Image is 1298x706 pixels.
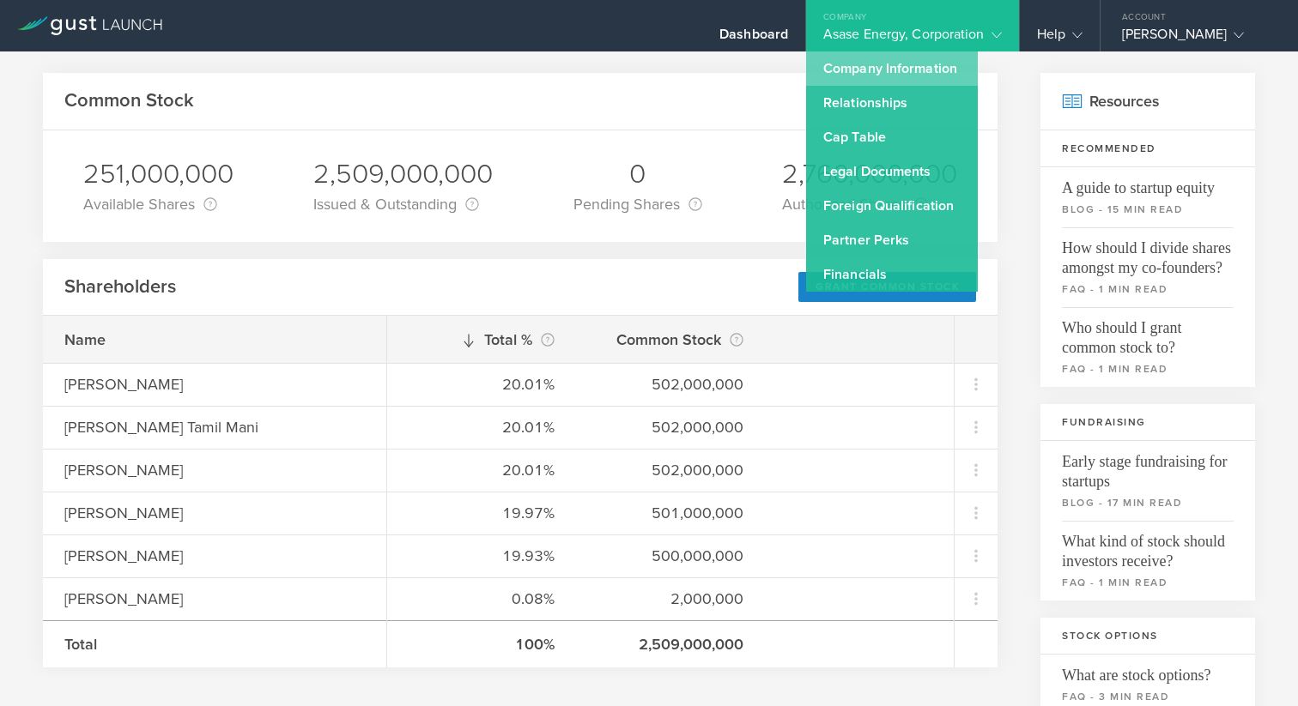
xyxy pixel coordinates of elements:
[823,26,1002,51] div: Asase Energy, Corporation
[64,633,365,655] div: Total
[1062,361,1234,377] small: faq - 1 min read
[313,156,493,192] div: 2,509,000,000
[597,545,743,567] div: 500,000,000
[1040,227,1255,307] a: How should I divide shares amongst my co-founders?faq - 1 min read
[1062,281,1234,297] small: faq - 1 min read
[597,502,743,524] div: 501,000,000
[1062,307,1234,358] span: Who should I grant common stock to?
[1040,307,1255,387] a: Who should I grant common stock to?faq - 1 min read
[1040,73,1255,130] h2: Resources
[1040,404,1255,441] h3: Fundraising
[64,459,365,481] div: [PERSON_NAME]
[64,275,176,299] h2: Shareholders
[409,416,555,438] div: 20.01%
[313,192,493,216] div: Issued & Outstanding
[409,373,555,395] div: 20.01%
[1040,521,1255,600] a: What kind of stock should investors receive?faq - 1 min read
[782,156,957,192] div: 2,760,000,000
[782,192,957,216] div: Authorized Shares
[573,156,702,192] div: 0
[1122,26,1268,51] div: [PERSON_NAME]
[798,272,976,302] div: Grant Common Stock
[597,459,743,481] div: 502,000,000
[1062,227,1234,278] span: How should I divide shares amongst my co-founders?
[1062,167,1234,198] span: A guide to startup equity
[1040,618,1255,655] h3: Stock Options
[64,329,365,351] div: Name
[597,416,743,438] div: 502,000,000
[1040,130,1255,167] h3: Recommended
[409,545,555,567] div: 19.93%
[1212,624,1298,706] iframe: Chat Widget
[597,373,743,395] div: 502,000,000
[597,633,743,655] div: 2,509,000,000
[1062,495,1234,510] small: blog - 17 min read
[597,328,743,352] div: Common Stock
[1062,202,1234,217] small: blog - 15 min read
[83,156,234,192] div: 251,000,000
[1040,167,1255,227] a: A guide to startup equityblog - 15 min read
[1062,521,1234,571] span: What kind of stock should investors receive?
[1037,26,1083,51] div: Help
[64,502,365,524] div: [PERSON_NAME]
[719,26,788,51] div: Dashboard
[409,502,555,524] div: 19.97%
[409,633,555,655] div: 100%
[1062,689,1234,704] small: faq - 3 min read
[64,88,194,113] h2: Common Stock
[1062,575,1234,590] small: faq - 1 min read
[597,588,743,610] div: 2,000,000
[83,192,234,216] div: Available Shares
[1062,441,1234,492] span: Early stage fundraising for startups
[64,545,365,567] div: [PERSON_NAME]
[1040,441,1255,521] a: Early stage fundraising for startupsblog - 17 min read
[573,192,702,216] div: Pending Shares
[1062,655,1234,685] span: What are stock options?
[64,588,365,610] div: [PERSON_NAME]
[64,416,365,438] div: [PERSON_NAME] Tamil Mani
[64,373,365,395] div: [PERSON_NAME]
[409,588,555,610] div: 0.08%
[409,328,555,352] div: Total %
[409,459,555,481] div: 20.01%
